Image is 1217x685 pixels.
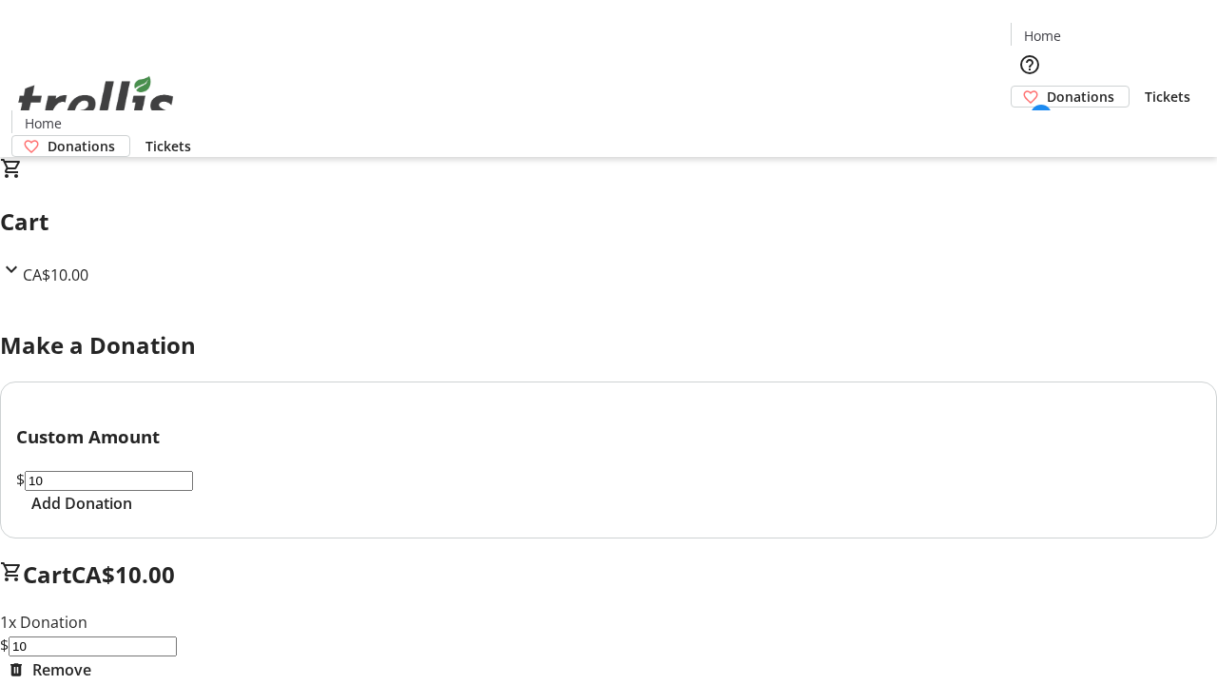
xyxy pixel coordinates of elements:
span: Tickets [1145,87,1190,107]
a: Tickets [130,136,206,156]
input: Donation Amount [25,471,193,491]
span: Remove [32,658,91,681]
a: Tickets [1130,87,1206,107]
img: Orient E2E Organization 9Q2YxE4x4I's Logo [11,55,181,150]
a: Donations [1011,86,1130,108]
span: Home [1024,26,1061,46]
a: Donations [11,135,130,157]
span: Donations [48,136,115,156]
span: Add Donation [31,492,132,515]
button: Help [1011,46,1049,84]
span: Tickets [145,136,191,156]
span: Home [25,113,62,133]
span: Donations [1047,87,1114,107]
span: CA$10.00 [71,558,175,590]
a: Home [12,113,73,133]
input: Donation Amount [9,636,177,656]
button: Add Donation [16,492,147,515]
h3: Custom Amount [16,423,1201,450]
button: Cart [1011,108,1049,146]
a: Home [1012,26,1072,46]
span: CA$10.00 [23,264,88,285]
span: $ [16,469,25,490]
